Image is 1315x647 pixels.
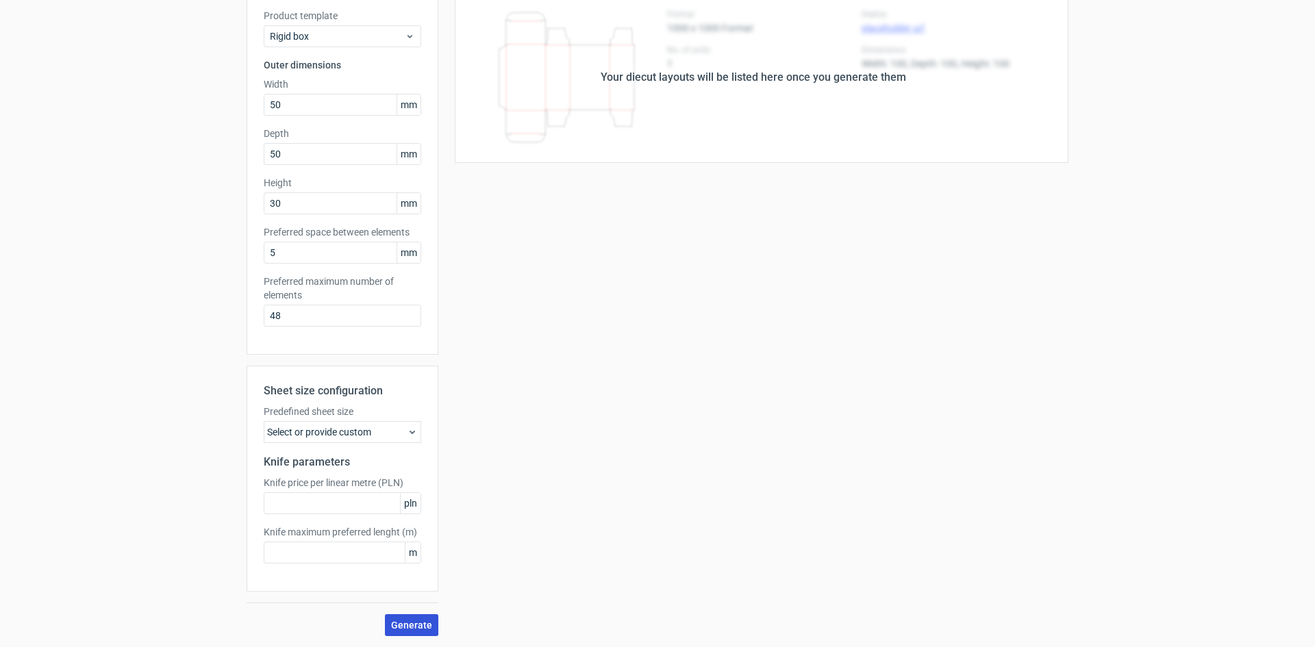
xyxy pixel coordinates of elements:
label: Knife price per linear metre (PLN) [264,476,421,490]
h2: Knife parameters [264,454,421,470]
h3: Outer dimensions [264,58,421,72]
label: Preferred maximum number of elements [264,275,421,302]
span: pln [400,493,421,513]
label: Width [264,77,421,91]
label: Height [264,176,421,190]
span: mm [397,144,421,164]
span: mm [397,94,421,115]
button: Generate [385,614,438,636]
span: Generate [391,620,432,630]
label: Preferred space between elements [264,225,421,239]
label: Depth [264,127,421,140]
h2: Sheet size configuration [264,383,421,399]
span: mm [397,242,421,263]
div: Your diecut layouts will be listed here once you generate them [601,69,906,86]
span: Rigid box [270,29,405,43]
label: Predefined sheet size [264,405,421,418]
div: Select or provide custom [264,421,421,443]
span: mm [397,193,421,214]
label: Product template [264,9,421,23]
span: m [405,542,421,563]
label: Knife maximum preferred lenght (m) [264,525,421,539]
